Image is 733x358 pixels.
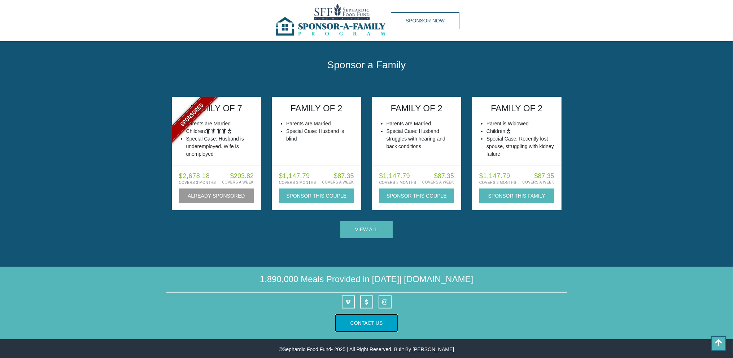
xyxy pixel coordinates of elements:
a: Contact Us [350,320,383,326]
a: Sephardic Food Fund [283,346,331,352]
span: $1,147.79 [279,173,354,179]
li: Parents are Married [387,120,454,128]
li: Special Case: Husband is underemployed. Wife is unemployed [186,135,254,158]
button: Sponsor this Couple [279,189,354,203]
span: $87.35 [422,173,454,186]
button: Sponsor this Family [479,189,554,203]
small: Covers a Week [222,181,254,184]
button: Sponsor this Couple [379,189,454,203]
span: $203.82 [222,173,254,186]
span: $87.35 [322,173,354,186]
span: SPONSORED [161,84,222,145]
div: FAMILY OF 2 [272,97,361,113]
h4: 1,890,000 Meals Provided in [DATE] [166,274,567,293]
li: Parent is Widowed [487,120,554,128]
li: Children: [487,128,554,135]
div: FAMILY OF 2 [372,97,462,113]
h3: Sponsor a Family [327,59,406,79]
span: $87.35 [522,173,554,186]
li: Special Case: Recently lost spouse, struggling with kidney failure [487,135,554,158]
li: Special Case: Husband struggles with hearing and back conditions [387,128,454,150]
span: $1,147.79 [479,173,554,179]
a: View All [340,221,393,238]
small: Covers 3 Months [379,181,416,185]
li: Children: [186,128,254,135]
small: Covers 3 Months [179,181,216,185]
div: FAMILY OF 2 [472,97,562,113]
small: Covers 3 Months [479,181,516,185]
small: Covers a Week [522,181,554,184]
li: Parents are Married [186,120,254,128]
li: Special Case: Husband is blind [286,128,354,143]
small: Covers 3 Months [279,181,316,185]
p: © - 2025 | All Right Reserved. Built By [PERSON_NAME] [166,346,567,352]
li: Parents are Married [286,120,354,128]
div: FAMILY OF 7 [172,97,261,113]
small: Covers a Week [322,181,354,184]
button: Already Sponsored [179,189,254,203]
a: Sponsor Now [391,12,459,29]
a: [DOMAIN_NAME] [404,274,473,284]
span: $1,147.79 [379,173,454,179]
span: $2,678.18 [179,173,254,179]
small: Covers a Week [422,181,454,184]
span: | [399,274,401,284]
button: Contact Us [335,314,398,332]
